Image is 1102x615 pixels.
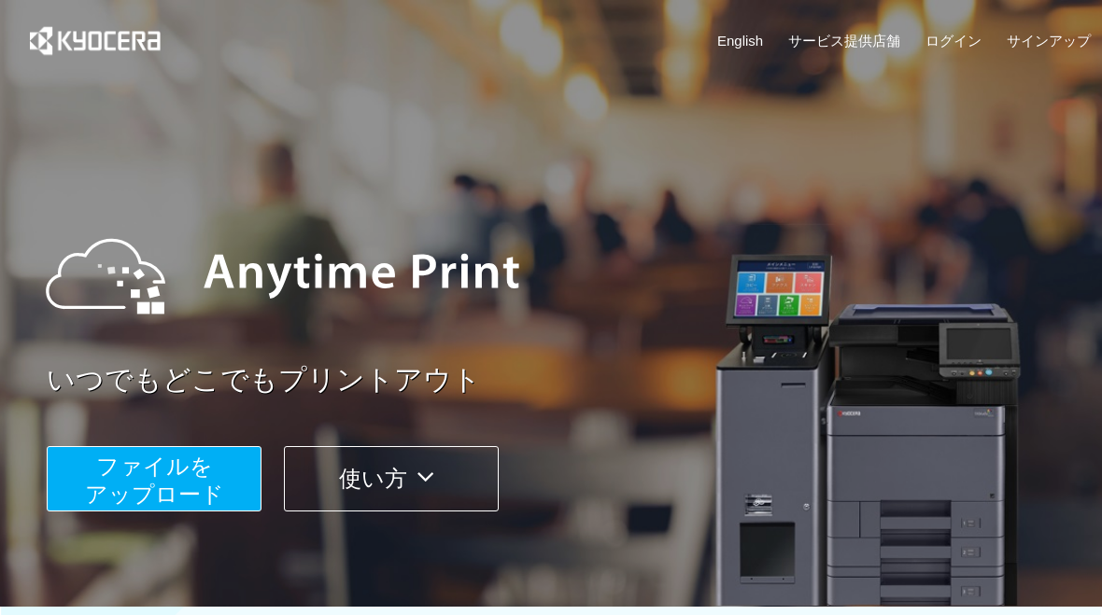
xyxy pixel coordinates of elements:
span: ファイルを ​​アップロード [85,454,224,507]
a: サービス提供店舗 [788,31,900,50]
a: English [717,31,763,50]
a: サインアップ [1007,31,1091,50]
a: ログイン [925,31,982,50]
button: ファイルを​​アップロード [47,446,261,511]
button: 使い方 [284,446,499,511]
a: いつでもどこでもプリントアウト [47,360,1102,400]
